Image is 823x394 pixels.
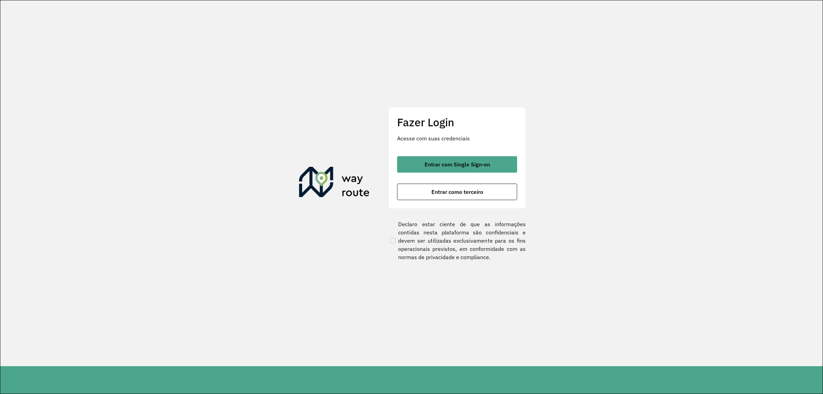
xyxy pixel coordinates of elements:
span: Entrar com Single Sign-on [425,162,490,167]
label: Declaro estar ciente de que as informações contidas nesta plataforma são confidenciais e devem se... [389,220,526,261]
h2: Fazer Login [397,116,517,129]
p: Acesse com suas credenciais [397,134,517,142]
img: Roteirizador AmbevTech [299,167,370,200]
button: button [397,184,517,200]
button: button [397,156,517,173]
span: Entrar como terceiro [431,189,483,195]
